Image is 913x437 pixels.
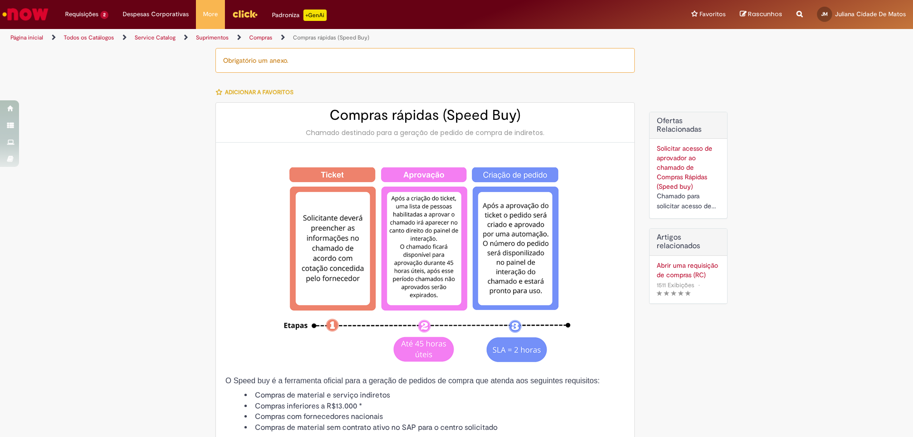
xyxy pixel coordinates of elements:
p: +GenAi [303,10,327,21]
h2: Ofertas Relacionadas [657,117,720,134]
a: Página inicial [10,34,43,41]
li: Compras inferiores a R$13.000 * [244,401,625,412]
a: Rascunhos [740,10,782,19]
div: Obrigatório um anexo. [215,48,635,73]
span: Rascunhos [748,10,782,19]
a: Compras [249,34,272,41]
span: More [203,10,218,19]
a: Abrir uma requisição de compras (RC) [657,261,720,280]
span: Juliana Cidade De Matos [835,10,906,18]
button: Adicionar a Favoritos [215,82,299,102]
li: Compras com fornecedores nacionais [244,411,625,422]
span: Requisições [65,10,98,19]
span: Despesas Corporativas [123,10,189,19]
a: Suprimentos [196,34,229,41]
a: Solicitar acesso de aprovador ao chamado de Compras Rápidas (Speed buy) [657,144,712,191]
ul: Trilhas de página [7,29,602,47]
div: Chamado para solicitar acesso de aprovador ao ticket de Speed buy [657,191,720,211]
span: O Speed buy é a ferramenta oficial para a geração de pedidos de compra que atenda aos seguintes r... [225,377,600,385]
span: Favoritos [699,10,726,19]
span: 1511 Exibições [657,281,694,289]
div: Padroniza [272,10,327,21]
span: Adicionar a Favoritos [225,88,293,96]
span: 2 [100,11,108,19]
li: Compras de material e serviço indiretos [244,390,625,401]
img: ServiceNow [1,5,50,24]
img: click_logo_yellow_360x200.png [232,7,258,21]
div: Ofertas Relacionadas [649,112,728,219]
a: Compras rápidas (Speed Buy) [293,34,369,41]
li: Compras de material sem contrato ativo no SAP para o centro solicitado [244,422,625,433]
span: • [696,279,702,291]
span: JM [821,11,828,17]
h2: Compras rápidas (Speed Buy) [225,107,625,123]
h3: Artigos relacionados [657,233,720,250]
a: Todos os Catálogos [64,34,114,41]
a: Service Catalog [135,34,175,41]
div: Chamado destinado para a geração de pedido de compra de indiretos. [225,128,625,137]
